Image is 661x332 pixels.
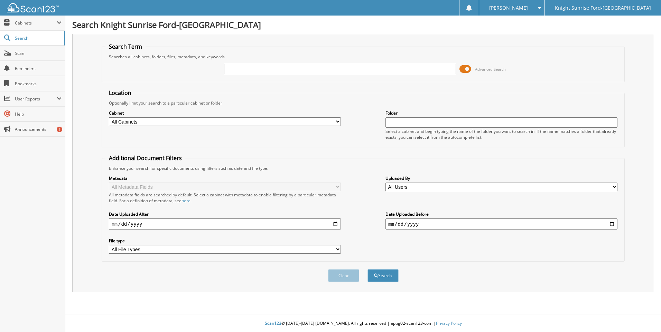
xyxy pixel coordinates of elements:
[475,67,506,72] span: Advanced Search
[105,154,185,162] legend: Additional Document Filters
[72,19,654,30] h1: Search Knight Sunrise Ford-[GEOGRAPHIC_DATA]
[109,110,341,116] label: Cabinet
[181,198,190,204] a: here
[105,100,621,106] div: Optionally limit your search to a particular cabinet or folder
[109,238,341,244] label: File type
[109,192,341,204] div: All metadata fields are searched by default. Select a cabinet with metadata to enable filtering b...
[105,43,146,50] legend: Search Term
[555,6,651,10] span: Knight Sunrise Ford-[GEOGRAPHIC_DATA]
[265,320,281,326] span: Scan123
[328,269,359,282] button: Clear
[15,96,57,102] span: User Reports
[15,35,60,41] span: Search
[105,165,621,171] div: Enhance your search for specific documents using filters such as date and file type.
[15,66,62,71] span: Reminders
[109,211,341,217] label: Date Uploaded After
[57,127,62,132] div: 1
[385,175,617,181] label: Uploaded By
[385,211,617,217] label: Date Uploaded Before
[15,111,62,117] span: Help
[385,218,617,230] input: end
[385,128,617,140] div: Select a cabinet and begin typing the name of the folder you want to search in. If the name match...
[385,110,617,116] label: Folder
[436,320,462,326] a: Privacy Policy
[105,54,621,60] div: Searches all cabinets, folders, files, metadata, and keywords
[15,50,62,56] span: Scan
[105,89,135,97] legend: Location
[15,81,62,87] span: Bookmarks
[15,20,57,26] span: Cabinets
[65,315,661,332] div: © [DATE]-[DATE] [DOMAIN_NAME]. All rights reserved | appg02-scan123-com |
[109,175,341,181] label: Metadata
[15,126,62,132] span: Announcements
[367,269,399,282] button: Search
[109,218,341,230] input: start
[7,3,59,12] img: scan123-logo-white.svg
[489,6,528,10] span: [PERSON_NAME]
